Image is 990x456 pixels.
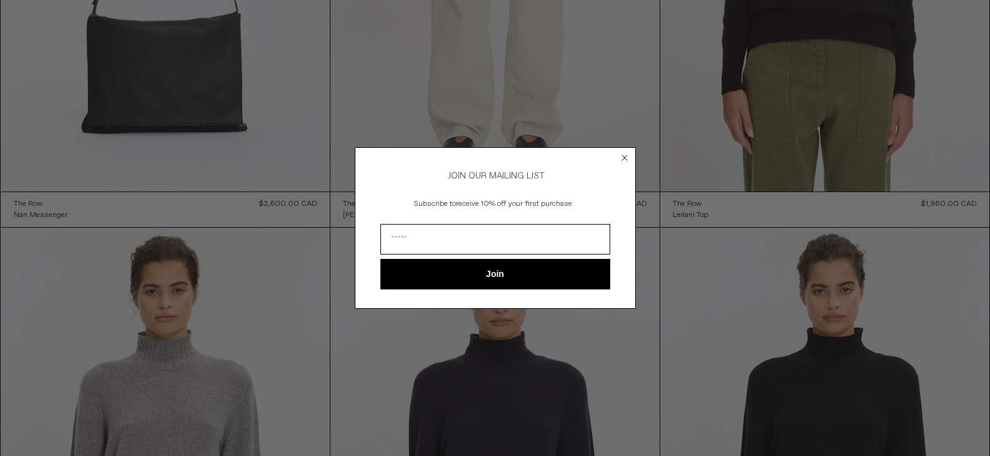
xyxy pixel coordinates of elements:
span: receive 10% off your first purchase [456,199,572,209]
button: Join [380,259,610,289]
span: JOIN OUR MAILING LIST [446,170,545,182]
button: Close dialog [618,152,631,164]
input: Email [380,224,610,255]
span: Subscribe to [414,199,456,209]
